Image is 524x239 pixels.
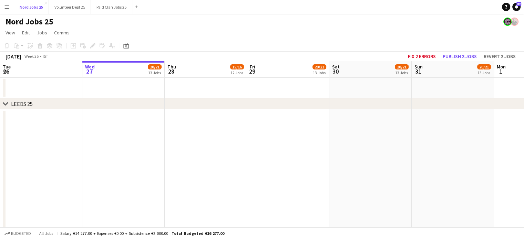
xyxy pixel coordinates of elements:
button: Volunteer Dept 25 [49,0,91,14]
span: 1 [496,67,506,75]
span: 30 [331,67,340,75]
span: View [6,30,15,36]
span: Wed [85,64,95,70]
div: Salary €14 277.00 + Expenses €0.00 + Subsistence €2 000.00 = [60,231,224,236]
span: Edit [22,30,30,36]
span: Sun [414,64,423,70]
div: 13 Jobs [148,70,161,75]
span: Fri [250,64,255,70]
h1: Nord Jobs 25 [6,17,53,27]
span: Sat [332,64,340,70]
span: 20/21 [148,64,162,69]
span: Budgeted [11,231,31,236]
span: Jobs [37,30,47,36]
div: [DATE] [6,53,21,60]
span: 29 [249,67,255,75]
span: 82 [516,2,521,6]
div: 13 Jobs [477,70,491,75]
button: Paid Clan Jobs 25 [91,0,132,14]
button: Nord Jobs 25 [14,0,49,14]
span: 20/21 [477,64,491,69]
span: All jobs [38,231,54,236]
span: Mon [497,64,506,70]
span: 31 [413,67,423,75]
span: Total Budgeted €16 277.00 [172,231,224,236]
span: 28 [166,67,176,75]
span: 20/21 [395,64,409,69]
a: Comms [51,28,72,37]
div: IST [43,54,48,59]
app-user-avatar: Stevie Taylor [510,18,518,26]
button: Revert 3 jobs [481,52,518,61]
span: Comms [54,30,70,36]
span: Tue [3,64,11,70]
a: 82 [512,3,521,11]
a: Edit [19,28,33,37]
div: 13 Jobs [395,70,408,75]
span: Week 35 [23,54,40,59]
span: 15/16 [230,64,244,69]
button: Fix 2 errors [405,52,439,61]
div: LEEDS 25 [11,100,33,107]
span: 27 [84,67,95,75]
span: Thu [167,64,176,70]
a: Jobs [34,28,50,37]
div: 12 Jobs [230,70,244,75]
button: Publish 3 jobs [440,52,480,61]
app-user-avatar: Staffing Department [503,18,512,26]
span: 26 [2,67,11,75]
a: View [3,28,18,37]
span: 20/21 [312,64,326,69]
div: 13 Jobs [313,70,326,75]
button: Budgeted [3,230,32,237]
